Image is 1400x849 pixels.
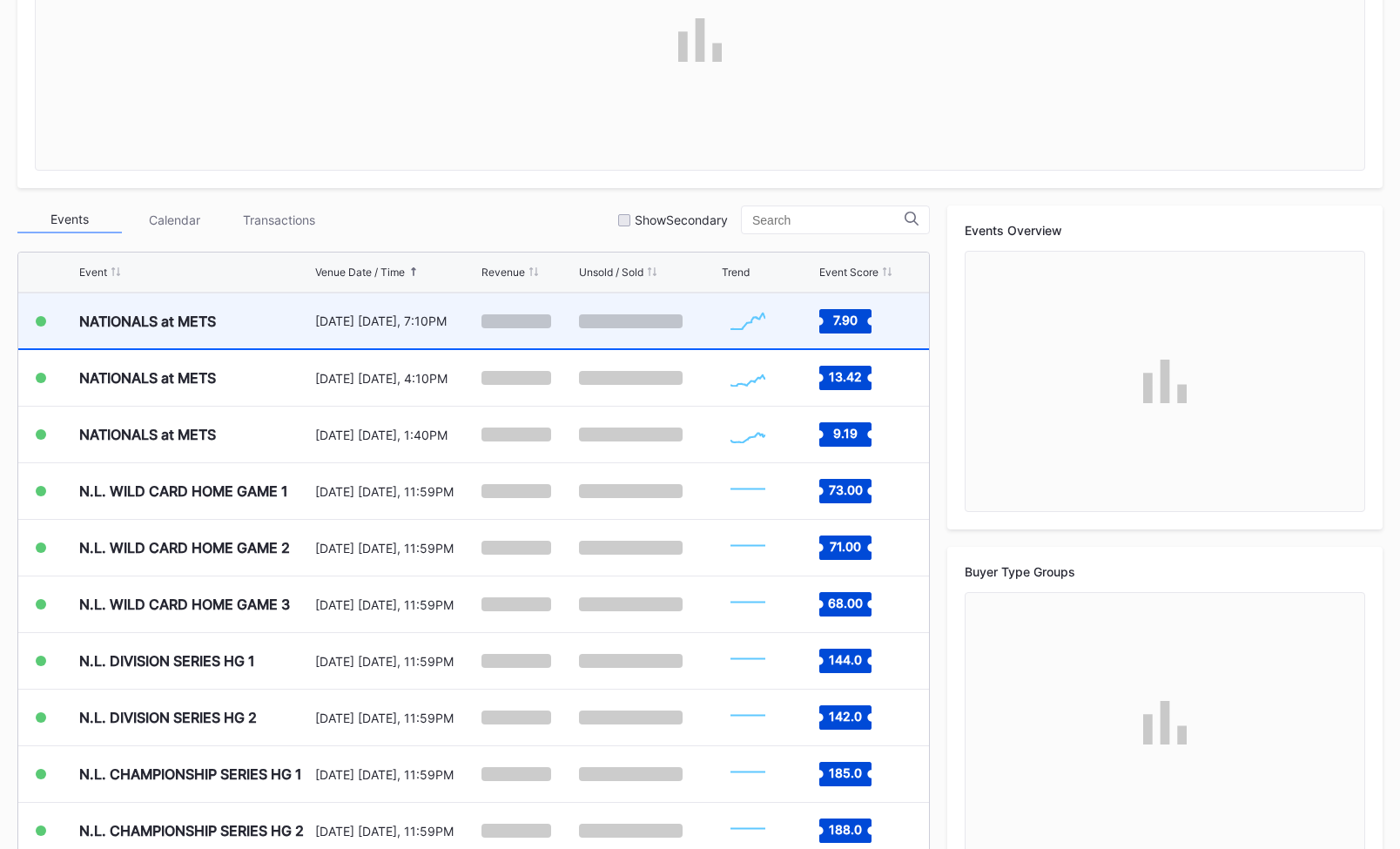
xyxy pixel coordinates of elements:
[79,652,255,670] div: N.L. DIVISION SERIES HG 1
[833,312,858,327] text: 7.90
[315,597,477,612] div: [DATE] [DATE], 11:59PM
[965,223,1365,238] div: Events Overview
[829,765,862,780] text: 185.0
[79,765,302,783] div: N.L. CHAMPIONSHIP SERIES HG 1
[79,596,290,613] div: N.L. WILD CARD HOME GAME 3
[79,822,304,839] div: N.L. CHAMPIONSHIP SERIES HG 2
[722,639,774,683] svg: Chart title
[226,206,331,233] div: Transactions
[79,539,290,556] div: N.L. WILD CARD HOME GAME 2
[752,213,905,227] input: Search
[722,300,774,343] svg: Chart title
[830,539,861,554] text: 71.00
[79,482,288,500] div: N.L. WILD CARD HOME GAME 1
[79,709,257,726] div: N.L. DIVISION SERIES HG 2
[79,369,216,387] div: NATIONALS at METS
[635,212,728,227] div: Show Secondary
[722,583,774,626] svg: Chart title
[315,824,477,839] div: [DATE] [DATE], 11:59PM
[315,428,477,442] div: [DATE] [DATE], 1:40PM
[79,313,216,330] div: NATIONALS at METS
[315,541,477,556] div: [DATE] [DATE], 11:59PM
[17,206,122,233] div: Events
[315,767,477,782] div: [DATE] [DATE], 11:59PM
[722,526,774,569] svg: Chart title
[481,266,525,279] div: Revenue
[315,371,477,386] div: [DATE] [DATE], 4:10PM
[829,652,862,667] text: 144.0
[315,266,405,279] div: Venue Date / Time
[833,426,858,441] text: 9.19
[579,266,643,279] div: Unsold / Sold
[829,369,862,384] text: 13.42
[315,313,477,328] div: [DATE] [DATE], 7:10PM
[722,752,774,796] svg: Chart title
[722,356,774,400] svg: Chart title
[315,654,477,669] div: [DATE] [DATE], 11:59PM
[829,709,862,724] text: 142.0
[315,711,477,725] div: [DATE] [DATE], 11:59PM
[828,596,863,610] text: 68.00
[722,696,774,739] svg: Chart title
[722,266,750,279] div: Trend
[722,413,774,456] svg: Chart title
[122,206,226,233] div: Calendar
[79,426,216,443] div: NATIONALS at METS
[315,484,477,499] div: [DATE] [DATE], 11:59PM
[79,266,107,279] div: Event
[828,482,862,497] text: 73.00
[819,266,878,279] div: Event Score
[829,822,862,837] text: 188.0
[965,564,1365,579] div: Buyer Type Groups
[722,469,774,513] svg: Chart title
